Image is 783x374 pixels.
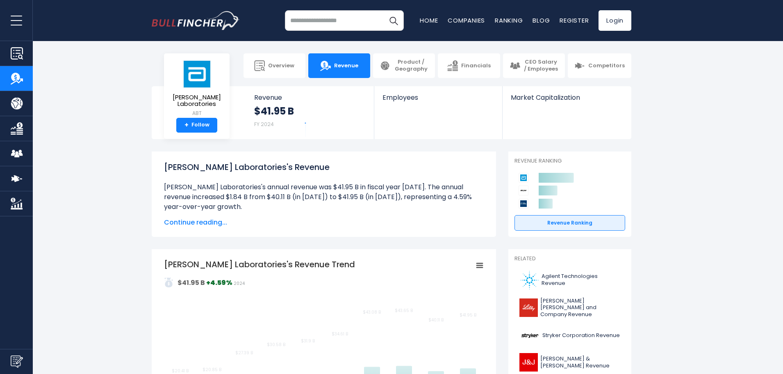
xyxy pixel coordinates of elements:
[254,94,366,101] span: Revenue
[514,255,625,262] p: Related
[170,60,223,118] a: [PERSON_NAME] Laboratories ABT
[164,218,484,227] span: Continue reading...
[519,173,528,183] img: Abbott Laboratories competitors logo
[373,53,435,78] a: Product / Geography
[514,324,625,347] a: Stryker Corporation Revenue
[568,53,631,78] a: Competitors
[514,296,625,321] a: [PERSON_NAME] [PERSON_NAME] and Company Revenue
[495,16,523,25] a: Ranking
[519,199,528,209] img: Boston Scientific Corporation competitors logo
[599,10,631,31] a: Login
[254,121,274,128] small: FY 2024
[172,368,189,374] text: $20.41 B
[383,10,404,31] button: Search
[382,94,494,101] span: Employees
[560,16,589,25] a: Register
[519,186,528,195] img: Stryker Corporation competitors logo
[519,353,538,372] img: JNJ logo
[254,105,294,117] strong: $41.95 B
[448,16,485,25] a: Companies
[267,342,285,348] text: $30.58 B
[152,11,240,30] img: bullfincher logo
[176,118,217,133] a: +Follow
[503,53,565,78] a: CEO Salary / Employees
[332,331,348,337] text: $34.61 B
[524,59,558,73] span: CEO Salary / Employees
[164,161,484,173] h1: [PERSON_NAME] Laboratories's Revenue
[301,338,315,344] text: $31.9 B
[234,280,245,287] span: 2024
[171,94,223,108] span: [PERSON_NAME] Laboratories
[519,326,540,345] img: SYK logo
[438,53,500,78] a: Financials
[246,86,374,139] a: Revenue $41.95 B FY 2024
[164,259,355,270] tspan: [PERSON_NAME] Laboratories's Revenue Trend
[171,110,223,117] small: ABT
[519,271,539,289] img: A logo
[428,317,444,323] text: $40.11 B
[514,215,625,231] a: Revenue Ranking
[164,278,174,287] img: addasd
[334,62,358,69] span: Revenue
[511,94,622,101] span: Market Capitalization
[178,278,205,287] strong: $41.95 B
[533,16,550,25] a: Blog
[152,11,240,30] a: Go to homepage
[308,53,370,78] a: Revenue
[394,59,428,73] span: Product / Geography
[395,307,413,314] text: $43.65 B
[206,278,232,287] strong: +4.59%
[203,367,221,373] text: $20.85 B
[244,53,305,78] a: Overview
[461,62,491,69] span: Financials
[460,312,476,318] text: $41.95 B
[164,182,484,212] li: [PERSON_NAME] Laboratories's annual revenue was $41.95 B in fiscal year [DATE]. The annual revenu...
[235,350,253,356] text: $27.39 B
[363,309,381,315] text: $43.08 B
[420,16,438,25] a: Home
[514,351,625,374] a: [PERSON_NAME] & [PERSON_NAME] Revenue
[519,298,538,317] img: LLY logo
[588,62,625,69] span: Competitors
[514,269,625,291] a: Agilent Technologies Revenue
[268,62,294,69] span: Overview
[374,86,502,115] a: Employees
[184,122,189,129] strong: +
[514,158,625,165] p: Revenue Ranking
[503,86,630,115] a: Market Capitalization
